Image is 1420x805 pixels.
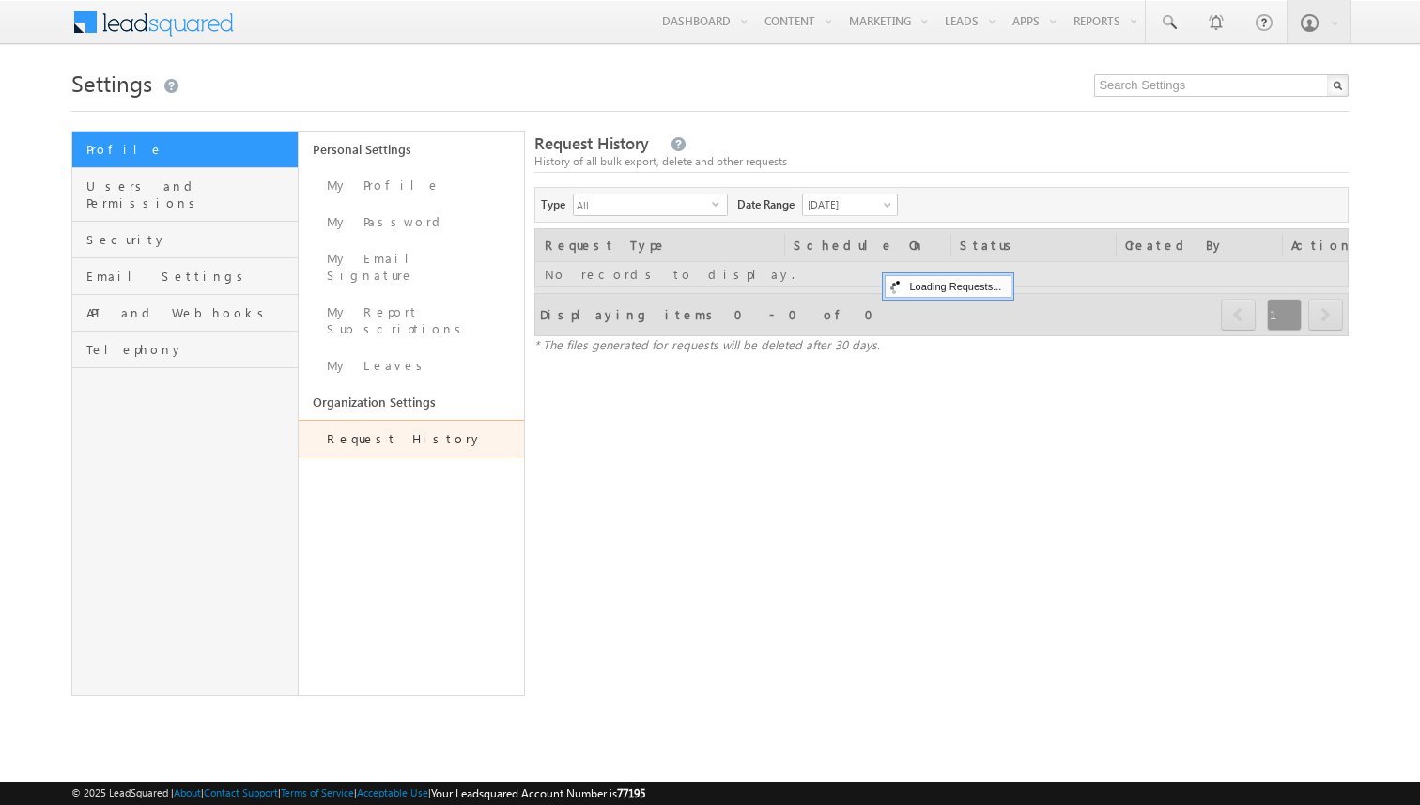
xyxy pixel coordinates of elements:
div: Loading Requests... [885,275,1011,298]
a: Acceptable Use [357,786,428,798]
span: Telephony [86,341,293,358]
span: API and Webhooks [86,304,293,321]
a: Profile [72,132,298,168]
a: Personal Settings [299,132,525,167]
span: © 2025 LeadSquared | | | | | [71,784,645,802]
a: Telephony [72,332,298,368]
span: 77195 [617,786,645,800]
a: Request History [299,420,525,457]
a: Contact Support [204,786,278,798]
span: Profile [86,141,293,158]
input: Search Settings [1094,74,1349,97]
span: Email Settings [86,268,293,285]
span: select [712,199,727,208]
span: Security [86,231,293,248]
a: [DATE] [802,194,898,216]
span: Users and Permissions [86,178,293,211]
span: All [574,194,712,215]
span: Date Range [737,194,802,213]
a: API and Webhooks [72,295,298,332]
div: History of all bulk export, delete and other requests [534,153,1349,170]
div: All [573,194,728,216]
span: Settings [71,68,152,98]
a: Organization Settings [299,384,525,420]
a: Security [72,222,298,258]
span: * The files generated for requests will be deleted after 30 days. [534,336,880,352]
a: My Password [299,204,525,240]
span: Request History [534,132,649,154]
a: Email Settings [72,258,298,295]
span: Your Leadsquared Account Number is [431,786,645,800]
a: Terms of Service [281,786,354,798]
a: My Email Signature [299,240,525,294]
a: My Report Subscriptions [299,294,525,348]
a: My Leaves [299,348,525,384]
span: Type [541,194,573,213]
a: Users and Permissions [72,168,298,222]
a: About [174,786,201,798]
span: [DATE] [803,196,892,213]
a: My Profile [299,167,525,204]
